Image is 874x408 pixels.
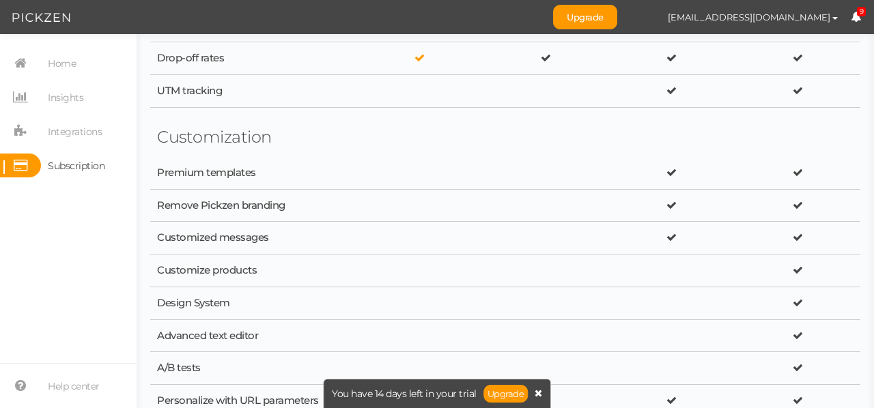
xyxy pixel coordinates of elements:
span: Insights [48,87,83,108]
span: 9 [857,7,866,17]
div: A/B tests [157,362,350,375]
div: Advanced text editor [157,330,350,343]
div: Remove Pickzen branding [157,199,350,212]
span: Help center [48,375,100,397]
div: Personalize with URL parameters [157,394,350,407]
div: Customized messages [157,231,350,244]
a: Upgrade [483,385,528,403]
div: Design System [157,297,350,310]
a: Upgrade [553,5,617,29]
span: [EMAIL_ADDRESS][DOMAIN_NAME] [668,12,830,23]
span: Subscription [48,155,104,177]
div: Drop-off rates [157,52,350,65]
button: [EMAIL_ADDRESS][DOMAIN_NAME] [655,5,851,29]
span: You have 14 days left in your trial [332,389,477,398]
div: Customize products [157,264,350,277]
div: Premium templates [157,166,350,179]
span: Home [48,53,76,74]
img: Pickzen logo [12,10,70,26]
div: UTM tracking [157,85,350,98]
img: 1cd8ffdd5719b7ece770cf2f23d7ebd7 [631,5,655,29]
div: Customization [157,127,350,147]
span: Integrations [48,121,102,143]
